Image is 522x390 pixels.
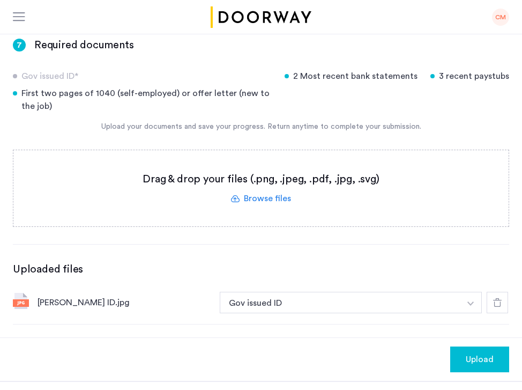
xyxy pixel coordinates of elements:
h3: Required documents [34,38,133,53]
button: button [220,292,460,313]
div: Uploaded files [13,262,509,277]
div: CM [492,9,509,26]
div: 3 recent paystubs [430,70,509,83]
div: [PERSON_NAME] ID.jpg [38,296,211,309]
a: Cazamio logo [208,6,314,28]
img: file [13,293,29,309]
div: Upload your documents and save your progress. Return anytime to complete your submission. [13,121,509,133]
div: First two pages of 1040 (self-employed) or offer letter (new to the job) [13,87,272,113]
span: Upload [466,353,494,366]
div: Gov issued ID* [13,70,272,83]
img: logo [208,6,314,28]
div: 2 Most recent bank statements [285,70,417,83]
button: button [460,292,482,313]
button: button [450,347,509,372]
img: arrow [467,301,474,306]
div: 7 [13,39,26,51]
